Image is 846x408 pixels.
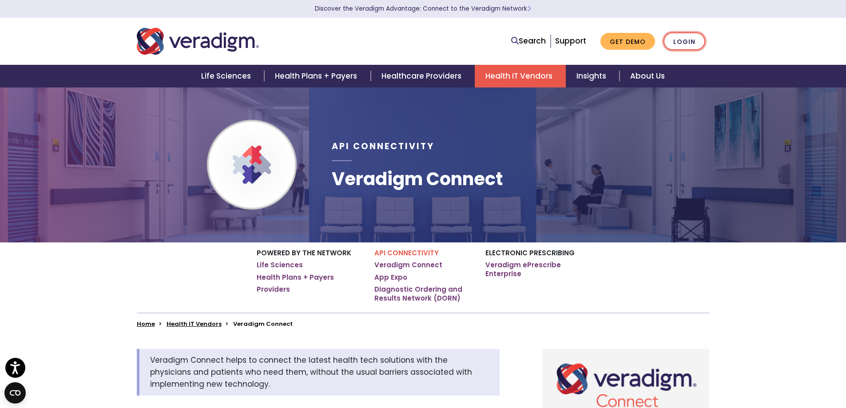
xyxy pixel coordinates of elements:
a: Login [663,32,705,51]
a: Search [511,35,546,47]
a: Life Sciences [191,65,264,87]
a: Healthcare Providers [371,65,475,87]
a: About Us [620,65,675,87]
a: Life Sciences [257,261,303,269]
a: Veradigm ePrescribe Enterprise [485,261,590,278]
a: Home [137,320,155,328]
a: Health Plans + Payers [264,65,370,87]
span: API Connectivity [332,140,434,152]
a: Support [555,36,586,46]
a: App Expo [374,273,407,282]
a: Veradigm Connect [374,261,442,269]
a: Health IT Vendors [475,65,566,87]
span: Veradigm Connect helps to connect the latest health tech solutions with the physicians and patien... [150,355,472,389]
a: Get Demo [600,33,655,50]
a: Health Plans + Payers [257,273,334,282]
a: Insights [566,65,620,87]
a: Health IT Vendors [167,320,222,328]
h1: Veradigm Connect [332,168,503,190]
a: Providers [257,285,290,294]
a: Discover the Veradigm Advantage: Connect to the Veradigm NetworkLearn More [315,4,531,13]
a: Diagnostic Ordering and Results Network (DORN) [374,285,472,302]
img: Veradigm logo [137,27,259,56]
span: Learn More [527,4,531,13]
button: Open CMP widget [4,382,26,404]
